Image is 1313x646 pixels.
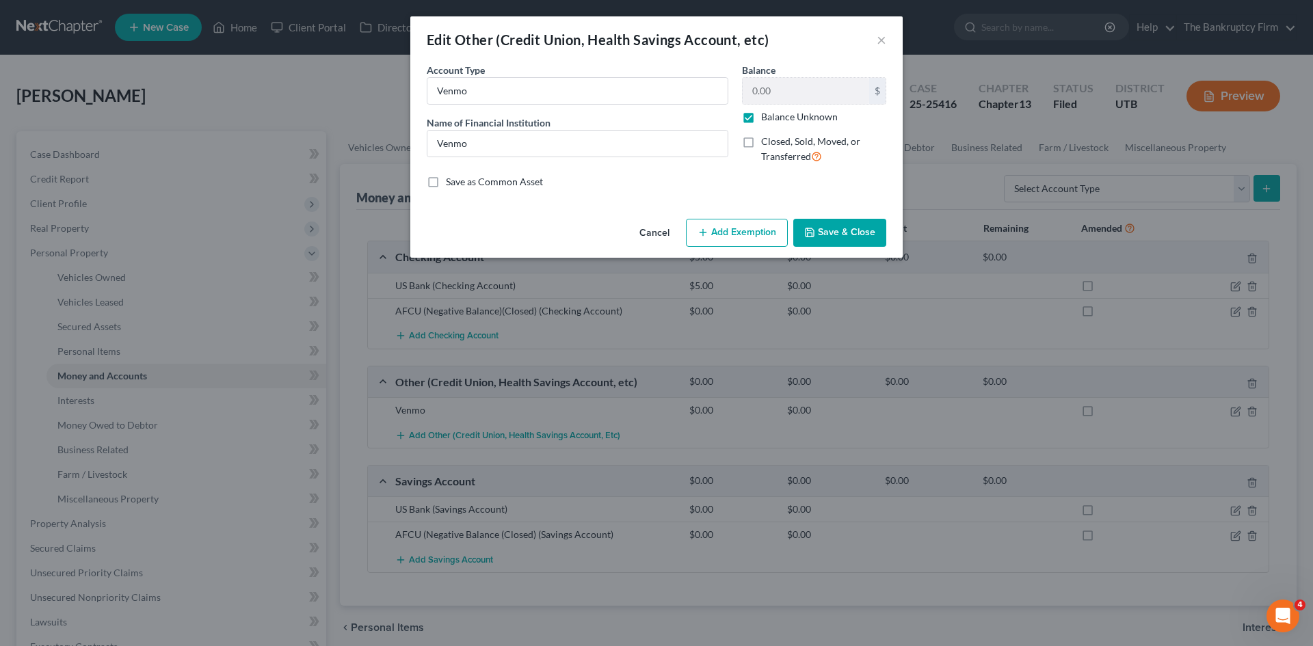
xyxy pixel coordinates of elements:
span: 4 [1295,600,1305,610]
span: Closed, Sold, Moved, or Transferred [761,135,860,162]
button: Save & Close [793,219,886,247]
label: Save as Common Asset [446,175,543,189]
label: Balance [742,63,775,77]
label: Account Type [427,63,485,77]
input: 0.00 [743,78,869,104]
button: Cancel [628,220,680,247]
div: Edit Other (Credit Union, Health Savings Account, etc) [427,30,769,49]
div: $ [869,78,886,104]
label: Balance Unknown [761,110,838,124]
iframe: Intercom live chat [1266,600,1299,632]
span: Name of Financial Institution [427,117,551,129]
button: × [877,31,886,48]
input: Enter name... [427,131,728,157]
input: Credit Union, HSA, etc [427,78,728,104]
button: Add Exemption [686,219,788,247]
